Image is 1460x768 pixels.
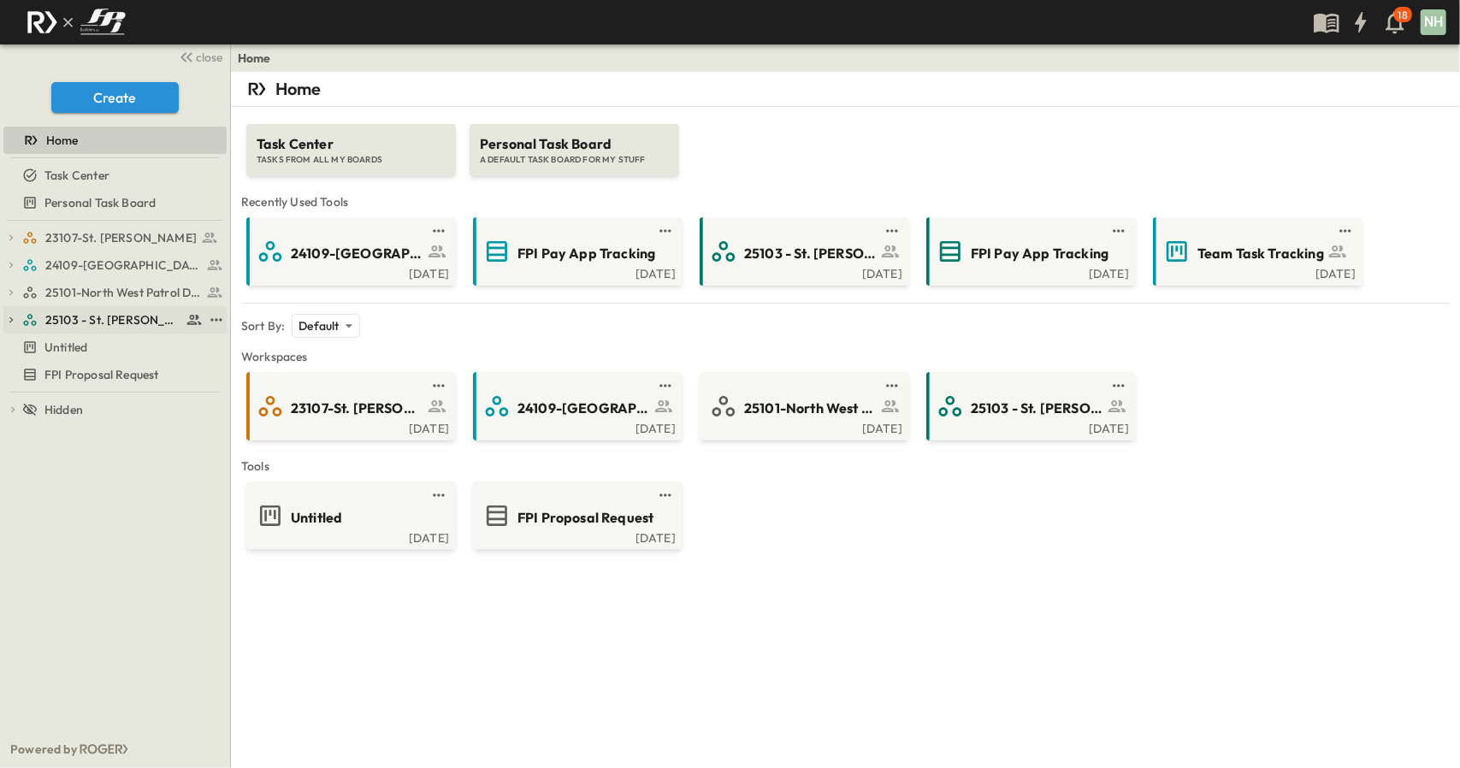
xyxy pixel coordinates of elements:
[22,308,203,332] a: 25103 - St. [PERSON_NAME] Phase 2
[45,311,181,328] span: 25103 - St. [PERSON_NAME] Phase 2
[241,458,1450,475] span: Tools
[44,167,109,184] span: Task Center
[744,399,877,418] span: 25101-North West Patrol Division
[882,221,902,241] button: test
[3,306,227,334] div: 25103 - St. [PERSON_NAME] Phase 2test
[517,244,655,263] span: FPI Pay App Tracking
[44,366,158,383] span: FPI Proposal Request
[930,238,1129,265] a: FPI Pay App Tracking
[46,132,79,149] span: Home
[238,50,281,67] nav: breadcrumbs
[241,348,1450,365] span: Workspaces
[292,314,359,338] div: Default
[21,4,132,40] img: c8d7d1ed905e502e8f77bf7063faec64e13b34fdb1f2bdd94b0e311fc34f8000.png
[241,317,285,334] p: Sort By:
[882,375,902,396] button: test
[245,107,458,176] a: Task CenterTASKS FROM ALL MY BOARDS
[429,375,449,396] button: test
[22,253,223,277] a: 24109-St. Teresa of Calcutta Parish Hall
[51,82,179,113] button: Create
[1156,265,1356,279] a: [DATE]
[476,393,676,420] a: 24109-[GEOGRAPHIC_DATA][PERSON_NAME]
[250,529,449,543] a: [DATE]
[1398,9,1408,22] p: 18
[480,134,669,154] span: Personal Task Board
[45,229,197,246] span: 23107-St. [PERSON_NAME]
[44,401,83,418] span: Hidden
[197,49,223,66] span: close
[3,335,223,359] a: Untitled
[703,265,902,279] a: [DATE]
[206,310,227,330] button: test
[299,317,339,334] p: Default
[703,420,902,434] a: [DATE]
[930,420,1129,434] a: [DATE]
[250,502,449,529] a: Untitled
[291,508,342,528] span: Untitled
[480,154,669,166] span: A DEFAULT TASK BOARD FOR MY STUFF
[468,107,681,176] a: Personal Task BoardA DEFAULT TASK BOARD FOR MY STUFF
[3,251,227,279] div: 24109-St. Teresa of Calcutta Parish Halltest
[930,393,1129,420] a: 25103 - St. [PERSON_NAME] Phase 2
[3,163,223,187] a: Task Center
[44,339,87,356] span: Untitled
[3,189,227,216] div: Personal Task Boardtest
[250,238,449,265] a: 24109-[GEOGRAPHIC_DATA][PERSON_NAME]
[250,265,449,279] a: [DATE]
[476,265,676,279] a: [DATE]
[3,224,227,251] div: 23107-St. [PERSON_NAME]test
[655,221,676,241] button: test
[703,393,902,420] a: 25101-North West Patrol Division
[44,194,156,211] span: Personal Task Board
[476,502,676,529] a: FPI Proposal Request
[517,399,650,418] span: 24109-[GEOGRAPHIC_DATA][PERSON_NAME]
[257,154,446,166] span: TASKS FROM ALL MY BOARDS
[517,508,653,528] span: FPI Proposal Request
[476,529,676,543] a: [DATE]
[172,44,227,68] button: close
[1108,375,1129,396] button: test
[241,193,1450,210] span: Recently Used Tools
[1421,9,1446,35] div: NH
[45,284,202,301] span: 25101-North West Patrol Division
[3,361,227,388] div: FPI Proposal Requesttest
[22,281,223,304] a: 25101-North West Patrol Division
[930,265,1129,279] a: [DATE]
[476,238,676,265] a: FPI Pay App Tracking
[971,244,1108,263] span: FPI Pay App Tracking
[3,279,227,306] div: 25101-North West Patrol Divisiontest
[238,50,271,67] a: Home
[655,375,676,396] button: test
[250,393,449,420] a: 23107-St. [PERSON_NAME]
[744,244,877,263] span: 25103 - St. [PERSON_NAME] Phase 2
[971,399,1103,418] span: 25103 - St. [PERSON_NAME] Phase 2
[1156,238,1356,265] a: Team Task Tracking
[655,485,676,505] button: test
[45,257,202,274] span: 24109-St. Teresa of Calcutta Parish Hall
[1108,221,1129,241] button: test
[429,485,449,505] button: test
[257,134,446,154] span: Task Center
[1197,244,1324,263] span: Team Task Tracking
[275,77,322,101] p: Home
[1419,8,1448,37] button: NH
[3,128,223,152] a: Home
[291,399,423,418] span: 23107-St. [PERSON_NAME]
[1335,221,1356,241] button: test
[476,420,676,434] a: [DATE]
[429,221,449,241] button: test
[3,334,227,361] div: Untitledtest
[3,191,223,215] a: Personal Task Board
[250,420,449,434] a: [DATE]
